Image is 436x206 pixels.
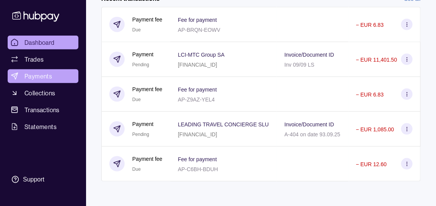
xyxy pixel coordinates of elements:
[8,120,78,134] a: Statements
[132,62,149,67] span: Pending
[178,156,217,162] p: Fee for payment
[24,105,60,114] span: Transactions
[24,55,44,64] span: Trades
[178,121,269,128] p: LEADING TRAVEL CONCIERGE SLU
[24,72,52,81] span: Payments
[285,131,340,137] p: A-404 on date 93.09.25
[356,92,384,98] p: − EUR 6.83
[132,27,141,33] span: Due
[178,62,217,68] p: [FINANCIAL_ID]
[8,52,78,66] a: Trades
[178,17,217,23] p: Fee for payment
[132,155,163,163] p: Payment fee
[132,167,141,172] span: Due
[8,172,78,188] a: Support
[285,62,315,68] p: Inv 09/09 LS
[178,87,217,93] p: Fee for payment
[8,36,78,49] a: Dashboard
[8,103,78,117] a: Transactions
[178,96,215,103] p: AP-Z9AZ-YEL4
[285,121,334,128] p: Invoice/Document ID
[132,85,163,93] p: Payment fee
[132,97,141,102] span: Due
[24,88,55,98] span: Collections
[24,122,57,131] span: Statements
[285,52,334,58] p: Invoice/Document ID
[8,69,78,83] a: Payments
[24,38,55,47] span: Dashboard
[178,27,220,33] p: AP-BRQN-EOWV
[356,22,384,28] p: − EUR 6.83
[132,120,153,128] p: Payment
[178,166,218,172] p: AP-C6BH-BDUH
[132,15,163,24] p: Payment fee
[178,52,225,58] p: LCI-MTC Group SA
[8,86,78,100] a: Collections
[356,126,394,132] p: − EUR 1,085.00
[356,57,397,63] p: − EUR 11,401.50
[178,131,217,137] p: [FINANCIAL_ID]
[132,132,149,137] span: Pending
[356,161,387,167] p: − EUR 12.60
[132,50,153,59] p: Payment
[23,175,44,184] div: Support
